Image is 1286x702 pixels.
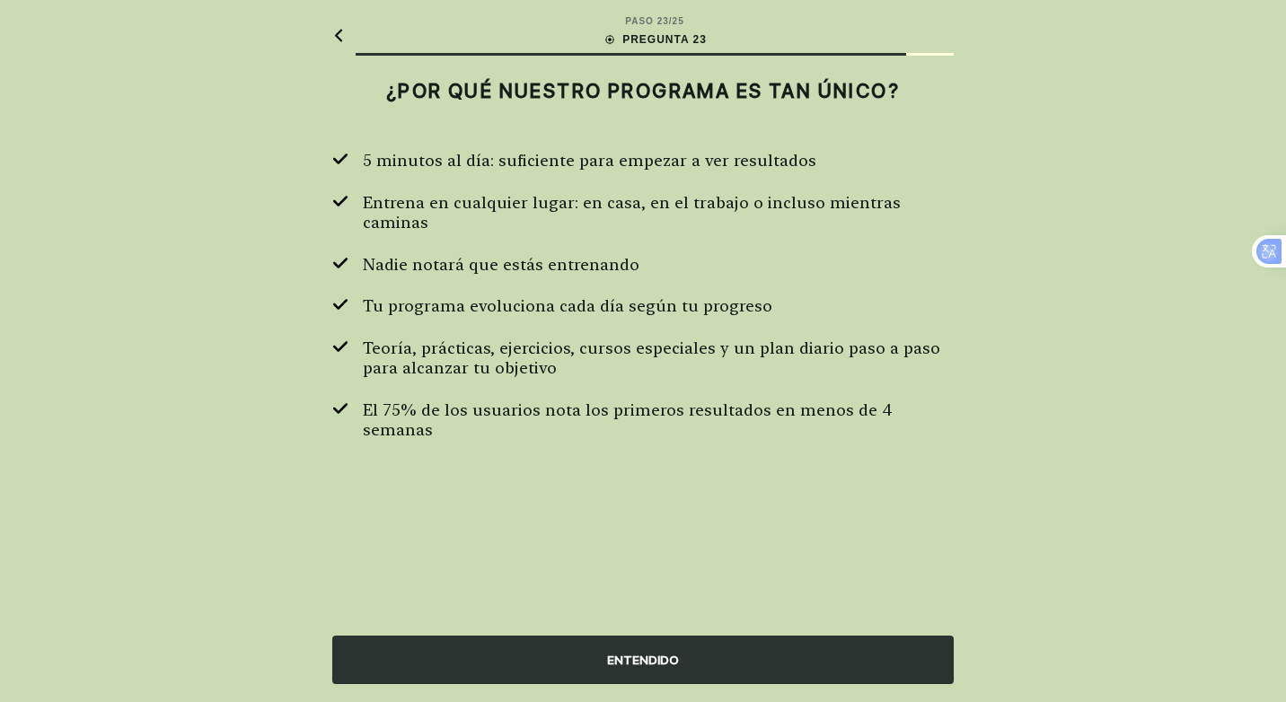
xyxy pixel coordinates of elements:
span: Nadie notará que estás entrenando [363,255,639,276]
div: ENTENDIDO [332,636,954,684]
span: Teoría, prácticas, ejercicios, cursos especiales y un plan diario paso a paso para alcanzar tu ob... [363,338,954,379]
span: Tu programa evoluciona cada día según tu progreso [363,296,772,317]
span: Entrena en cualquier lugar: en casa, en el trabajo o incluso mientras caminas [363,193,954,233]
span: El 75% de los usuarios nota los primeros resultados en menos de 4 semanas [363,400,954,441]
div: PREGUNTA 23 [603,31,707,48]
h2: ¿POR QUÉ NUESTRO PROGRAMA ES TAN ÚNICO? [332,79,954,102]
span: 5 minutos al día: suficiente para empezar a ver resultados [363,151,816,171]
div: PASO 23 / 25 [625,14,683,28]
